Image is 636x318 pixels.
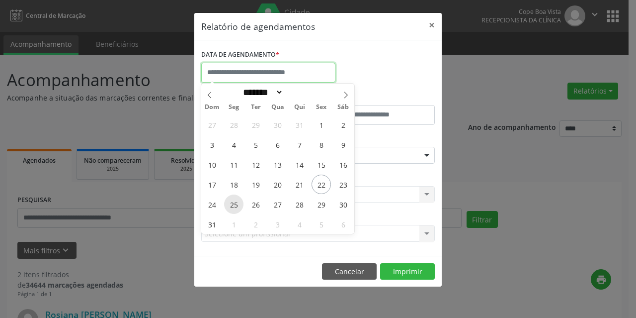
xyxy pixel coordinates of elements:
[224,115,243,134] span: Julho 28, 2025
[290,175,309,194] span: Agosto 21, 2025
[268,195,287,214] span: Agosto 27, 2025
[246,175,265,194] span: Agosto 19, 2025
[224,214,243,234] span: Setembro 1, 2025
[283,87,316,98] input: Year
[224,175,243,194] span: Agosto 18, 2025
[268,214,287,234] span: Setembro 3, 2025
[268,115,287,134] span: Julho 30, 2025
[290,155,309,174] span: Agosto 14, 2025
[312,155,331,174] span: Agosto 15, 2025
[202,135,222,154] span: Agosto 3, 2025
[312,175,331,194] span: Agosto 22, 2025
[246,115,265,134] span: Julho 29, 2025
[202,175,222,194] span: Agosto 17, 2025
[322,263,377,280] button: Cancelar
[239,87,283,98] select: Month
[202,214,222,234] span: Agosto 31, 2025
[311,104,332,110] span: Sex
[268,175,287,194] span: Agosto 20, 2025
[333,135,353,154] span: Agosto 9, 2025
[333,195,353,214] span: Agosto 30, 2025
[268,155,287,174] span: Agosto 13, 2025
[202,115,222,134] span: Julho 27, 2025
[224,155,243,174] span: Agosto 11, 2025
[246,214,265,234] span: Setembro 2, 2025
[312,214,331,234] span: Setembro 5, 2025
[201,104,223,110] span: Dom
[333,115,353,134] span: Agosto 2, 2025
[289,104,311,110] span: Qui
[320,90,435,105] label: ATÉ
[202,195,222,214] span: Agosto 24, 2025
[267,104,289,110] span: Qua
[223,104,245,110] span: Seg
[245,104,267,110] span: Ter
[333,155,353,174] span: Agosto 16, 2025
[224,195,243,214] span: Agosto 25, 2025
[290,115,309,134] span: Julho 31, 2025
[332,104,354,110] span: Sáb
[333,175,353,194] span: Agosto 23, 2025
[246,195,265,214] span: Agosto 26, 2025
[246,135,265,154] span: Agosto 5, 2025
[224,135,243,154] span: Agosto 4, 2025
[422,13,442,37] button: Close
[202,155,222,174] span: Agosto 10, 2025
[290,195,309,214] span: Agosto 28, 2025
[290,135,309,154] span: Agosto 7, 2025
[312,195,331,214] span: Agosto 29, 2025
[312,115,331,134] span: Agosto 1, 2025
[290,214,309,234] span: Setembro 4, 2025
[268,135,287,154] span: Agosto 6, 2025
[333,214,353,234] span: Setembro 6, 2025
[246,155,265,174] span: Agosto 12, 2025
[201,47,279,63] label: DATA DE AGENDAMENTO
[201,20,315,33] h5: Relatório de agendamentos
[312,135,331,154] span: Agosto 8, 2025
[380,263,435,280] button: Imprimir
